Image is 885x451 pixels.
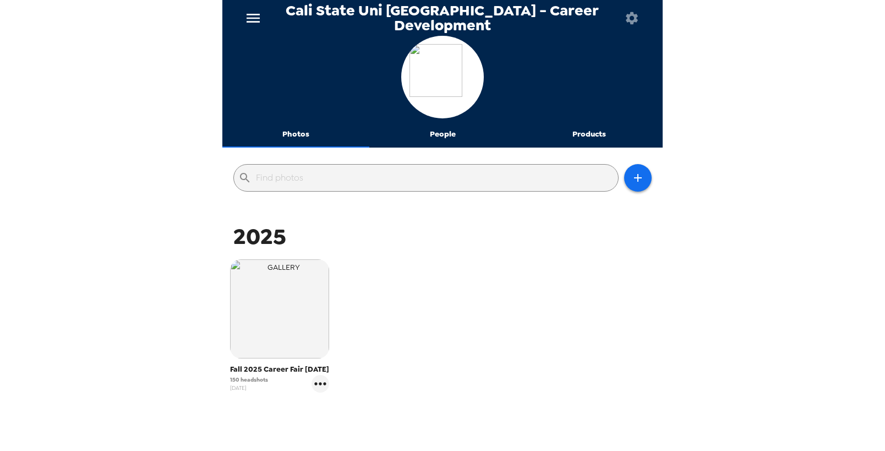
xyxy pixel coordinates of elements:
button: Photos [222,121,369,148]
span: Cali State Uni [GEOGRAPHIC_DATA] - Career Development [271,3,614,32]
img: org logo [409,44,476,110]
button: Products [516,121,663,148]
span: [DATE] [230,384,268,392]
img: gallery [230,259,329,358]
button: gallery menu [312,375,329,393]
span: 150 headshots [230,376,268,384]
button: People [369,121,516,148]
span: 2025 [233,222,286,251]
input: Find photos [256,169,614,187]
span: Fall 2025 Career Fair [DATE] [230,364,329,375]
